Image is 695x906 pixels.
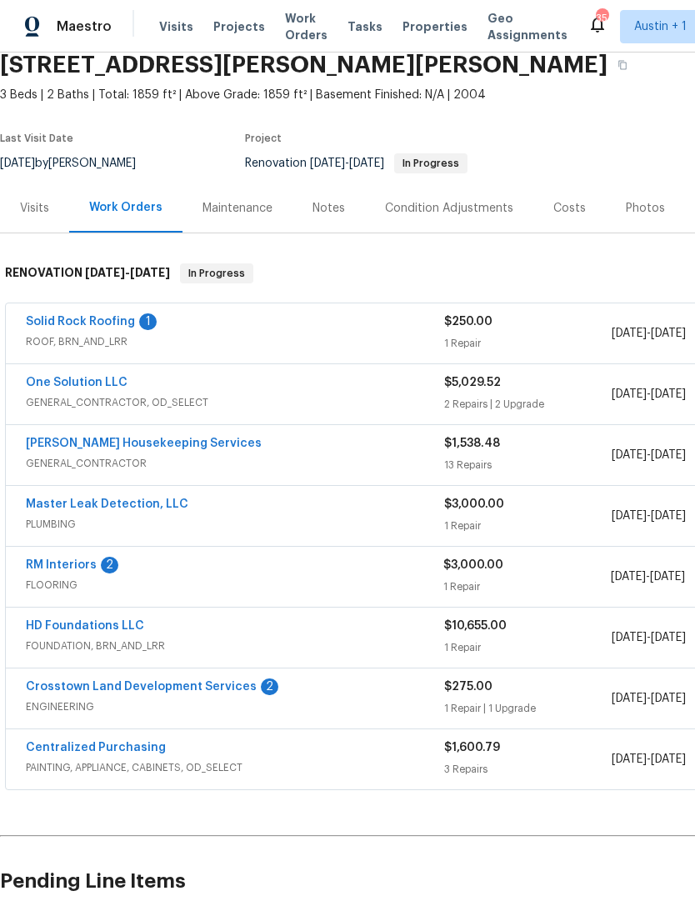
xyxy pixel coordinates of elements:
span: [DATE] [349,158,384,169]
span: [DATE] [130,267,170,278]
div: Maintenance [202,200,272,217]
span: GENERAL_CONTRACTOR [26,455,444,472]
span: $3,000.00 [443,559,503,571]
span: $3,000.00 [444,498,504,510]
span: - [612,447,686,463]
span: Properties [402,18,467,35]
span: In Progress [396,158,466,168]
div: 13 Repairs [444,457,612,473]
span: [DATE] [651,388,686,400]
a: Solid Rock Roofing [26,316,135,328]
span: ENGINEERING [26,698,444,715]
span: [DATE] [612,328,647,339]
a: RM Interiors [26,559,97,571]
span: FLOORING [26,577,443,593]
a: One Solution LLC [26,377,127,388]
span: [DATE] [651,510,686,522]
span: [DATE] [612,693,647,704]
span: Project [245,133,282,143]
span: ROOF, BRN_AND_LRR [26,333,444,350]
span: [DATE] [651,753,686,765]
span: GENERAL_CONTRACTOR, OD_SELECT [26,394,444,411]
span: - [611,568,685,585]
span: [DATE] [85,267,125,278]
span: $10,655.00 [444,620,507,632]
span: [DATE] [651,632,686,643]
div: Notes [312,200,345,217]
span: [DATE] [650,571,685,583]
span: Maestro [57,18,112,35]
h6: RENOVATION [5,263,170,283]
div: 1 [139,313,157,330]
span: Visits [159,18,193,35]
span: [DATE] [612,632,647,643]
span: [DATE] [611,571,646,583]
div: 1 Repair [444,335,612,352]
span: FOUNDATION, BRN_AND_LRR [26,638,444,654]
span: [DATE] [651,693,686,704]
span: Austin + 1 [634,18,687,35]
div: 1 Repair [443,578,610,595]
span: - [612,751,686,768]
span: [DATE] [612,388,647,400]
span: - [612,386,686,403]
span: [DATE] [651,449,686,461]
div: 1 Repair | 1 Upgrade [444,700,612,717]
span: [DATE] [612,449,647,461]
div: Costs [553,200,586,217]
a: [PERSON_NAME] Housekeeping Services [26,438,262,449]
div: 1 Repair [444,518,612,534]
span: $275.00 [444,681,492,693]
span: Renovation [245,158,467,169]
span: PAINTING, APPLIANCE, CABINETS, OD_SELECT [26,759,444,776]
div: 2 Repairs | 2 Upgrade [444,396,612,413]
div: 35 [596,10,607,27]
button: Copy Address [607,50,637,80]
span: [DATE] [612,753,647,765]
span: PLUMBING [26,516,444,533]
span: Tasks [347,21,382,33]
span: Geo Assignments [487,10,567,43]
div: 2 [261,678,278,695]
span: - [612,508,686,524]
div: Work Orders [89,199,162,216]
a: Centralized Purchasing [26,742,166,753]
span: - [612,629,686,646]
span: [DATE] [651,328,686,339]
span: [DATE] [310,158,345,169]
a: HD Foundations LLC [26,620,144,632]
div: Visits [20,200,49,217]
span: In Progress [182,265,252,282]
span: $1,538.48 [444,438,500,449]
a: Master Leak Detection, LLC [26,498,188,510]
span: - [85,267,170,278]
span: - [310,158,384,169]
span: [DATE] [612,510,647,522]
div: Condition Adjustments [385,200,513,217]
span: Projects [213,18,265,35]
span: $250.00 [444,316,492,328]
div: 2 [101,557,118,573]
span: - [612,690,686,707]
div: Photos [626,200,665,217]
div: 1 Repair [444,639,612,656]
span: Work Orders [285,10,327,43]
a: Crosstown Land Development Services [26,681,257,693]
span: - [612,325,686,342]
span: $5,029.52 [444,377,501,388]
span: $1,600.79 [444,742,500,753]
div: 3 Repairs [444,761,612,778]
